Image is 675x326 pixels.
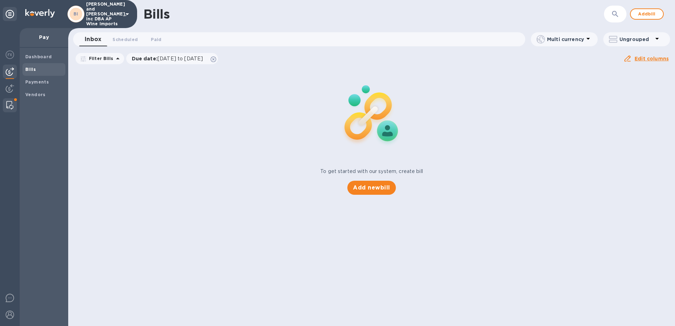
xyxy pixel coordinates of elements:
u: Edit columns [635,56,669,61]
button: Addbill [630,8,664,20]
span: Add new bill [353,184,390,192]
button: Add newbill [347,181,396,195]
span: Paid [151,36,161,43]
h1: Bills [143,7,169,21]
b: BI [73,11,78,16]
p: Pay [25,34,63,41]
b: Dashboard [25,54,52,59]
span: Add bill [636,10,657,18]
p: Filter Bills [86,55,114,61]
div: Unpin categories [3,7,17,21]
p: To get started with our system, create bill [320,168,423,175]
img: Logo [25,9,55,18]
b: Payments [25,79,49,85]
p: Ungrouped [619,36,653,43]
span: Inbox [85,34,101,44]
p: Due date : [132,55,207,62]
span: Scheduled [112,36,138,43]
b: Bills [25,67,36,72]
div: Due date:[DATE] to [DATE] [126,53,218,64]
p: [PERSON_NAME] and [PERSON_NAME], Inc DBA AP Wine Imports [86,2,121,26]
img: Foreign exchange [6,51,14,59]
b: Vendors [25,92,46,97]
span: [DATE] to [DATE] [157,56,203,61]
p: Multi currency [547,36,584,43]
